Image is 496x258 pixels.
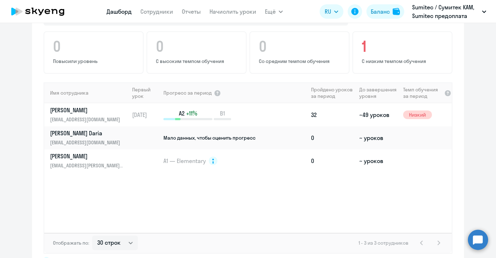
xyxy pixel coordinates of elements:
[393,8,400,15] img: balance
[129,103,163,126] td: [DATE]
[163,157,206,165] span: A1 — Elementary
[44,82,129,103] th: Имя сотрудника
[53,240,89,246] span: Отображать по:
[356,126,400,149] td: ~ уроков
[359,240,409,246] span: 1 - 3 из 3 сотрудников
[50,129,124,137] p: [PERSON_NAME] Daria
[362,58,445,64] p: С низким темпом обучения
[50,106,124,114] p: [PERSON_NAME]
[163,90,212,96] span: Прогресс за период
[325,7,331,16] span: RU
[371,7,390,16] div: Баланс
[308,82,356,103] th: Пройдено уроков за период
[50,116,124,123] p: [EMAIL_ADDRESS][DOMAIN_NAME]
[362,38,445,55] h4: 1
[50,106,129,123] a: [PERSON_NAME][EMAIL_ADDRESS][DOMAIN_NAME]
[320,4,343,19] button: RU
[50,139,124,146] p: [EMAIL_ADDRESS][DOMAIN_NAME]
[403,86,442,99] span: Темп обучения за период
[209,8,256,15] a: Начислить уроки
[179,109,185,117] span: A2
[366,4,404,19] button: Балансbalance
[356,103,400,126] td: ~49 уроков
[50,129,129,146] a: [PERSON_NAME] Daria[EMAIL_ADDRESS][DOMAIN_NAME]
[50,162,124,169] p: [EMAIL_ADDRESS][PERSON_NAME][DOMAIN_NAME]
[50,152,129,169] a: [PERSON_NAME][EMAIL_ADDRESS][PERSON_NAME][DOMAIN_NAME]
[308,103,356,126] td: 32
[140,8,173,15] a: Сотрудники
[409,3,490,20] button: Sumitec / Сумитек KAM, Sumitec предоплата
[163,135,256,141] span: Мало данных, чтобы оценить прогресс
[265,4,283,19] button: Ещё
[50,152,124,160] p: [PERSON_NAME]
[182,8,201,15] a: Отчеты
[107,8,132,15] a: Дашборд
[412,3,479,20] p: Sumitec / Сумитек KAM, Sumitec предоплата
[186,109,197,117] span: +11%
[265,7,276,16] span: Ещё
[308,126,356,149] td: 0
[308,149,356,172] td: 0
[356,149,400,172] td: ~ уроков
[403,110,432,119] span: Низкий
[129,82,163,103] th: Первый урок
[220,109,225,117] span: B1
[356,82,400,103] th: До завершения уровня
